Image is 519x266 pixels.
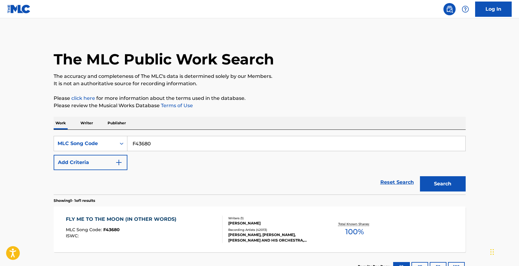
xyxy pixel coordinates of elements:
p: The accuracy and completeness of The MLC's data is determined solely by our Members. [54,73,466,80]
img: help [462,5,469,13]
p: It is not an authoritative source for recording information. [54,80,466,87]
a: Public Search [443,3,456,15]
p: Writer [79,117,95,129]
span: F43680 [103,227,120,232]
button: Add Criteria [54,155,127,170]
p: Work [54,117,68,129]
a: Log In [475,2,512,17]
a: Terms of Use [160,103,193,108]
div: [PERSON_NAME], [PERSON_NAME], [PERSON_NAME] AND HIS ORCHESTRA, [PERSON_NAME], [PERSON_NAME], [PER... [228,232,320,243]
p: Publisher [106,117,128,129]
a: FLY ME TO THE MOON (IN OTHER WORDS)MLC Song Code:F43680ISWC:Writers (1)[PERSON_NAME]Recording Art... [54,206,466,252]
h1: The MLC Public Work Search [54,50,274,68]
p: Please for more information about the terms used in the database. [54,95,466,102]
a: click here [71,95,95,101]
p: Please review the Musical Works Database [54,102,466,109]
div: FLY ME TO THE MOON (IN OTHER WORDS) [66,216,180,223]
p: Showing 1 - 1 of 1 results [54,198,95,203]
span: MLC Song Code : [66,227,103,232]
iframe: Chat Widget [489,237,519,266]
span: ISWC : [66,233,80,239]
p: Total Known Shares: [338,222,371,226]
div: Drag [490,243,494,261]
img: MLC Logo [7,5,31,13]
form: Search Form [54,136,466,195]
img: search [446,5,453,13]
div: MLC Song Code [58,140,112,147]
div: Writers ( 1 ) [228,216,320,220]
img: 9d2ae6d4665cec9f34b9.svg [115,159,123,166]
a: Reset Search [377,176,417,189]
div: Help [459,3,471,15]
button: Search [420,176,466,191]
span: 100 % [345,226,364,237]
div: Recording Artists ( 42013 ) [228,228,320,232]
div: [PERSON_NAME] [228,220,320,226]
